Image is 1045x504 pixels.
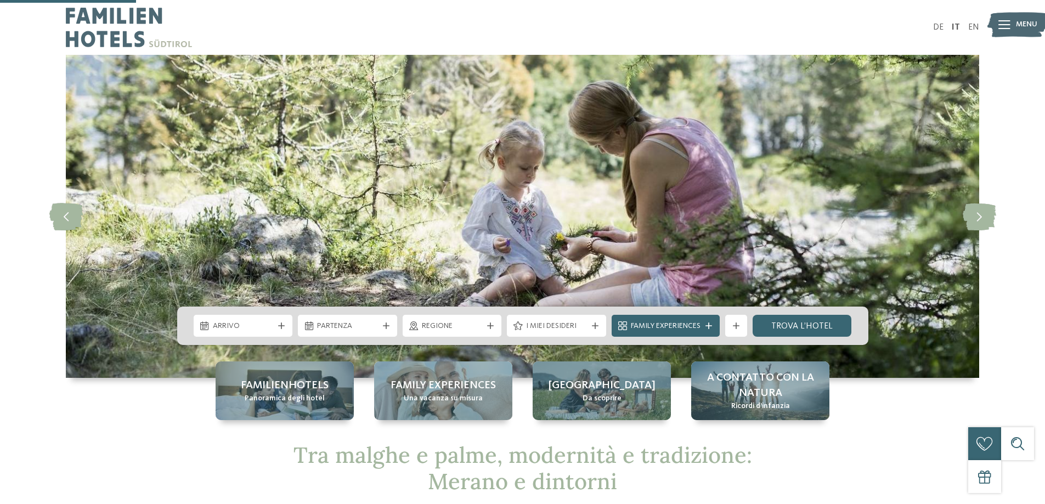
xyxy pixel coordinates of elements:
img: Family hotel a Merano: varietà allo stato puro! [66,55,979,378]
span: I miei desideri [526,321,587,332]
span: Da scoprire [583,393,622,404]
a: DE [933,23,944,32]
span: A contatto con la natura [702,370,818,401]
span: [GEOGRAPHIC_DATA] [549,378,656,393]
span: Panoramica degli hotel [245,393,325,404]
span: Arrivo [213,321,274,332]
span: Una vacanza su misura [404,393,483,404]
a: trova l’hotel [753,315,852,337]
span: Regione [422,321,483,332]
span: Ricordi d’infanzia [731,401,790,412]
span: Family experiences [391,378,496,393]
span: Menu [1016,19,1037,30]
span: Family Experiences [631,321,701,332]
a: EN [968,23,979,32]
a: IT [952,23,960,32]
span: Familienhotels [241,378,329,393]
span: Tra malghe e palme, modernità e tradizione: Merano e dintorni [293,441,752,495]
a: Family hotel a Merano: varietà allo stato puro! Family experiences Una vacanza su misura [374,361,512,420]
a: Family hotel a Merano: varietà allo stato puro! [GEOGRAPHIC_DATA] Da scoprire [533,361,671,420]
span: Partenza [317,321,378,332]
a: Family hotel a Merano: varietà allo stato puro! Familienhotels Panoramica degli hotel [216,361,354,420]
a: Family hotel a Merano: varietà allo stato puro! A contatto con la natura Ricordi d’infanzia [691,361,829,420]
